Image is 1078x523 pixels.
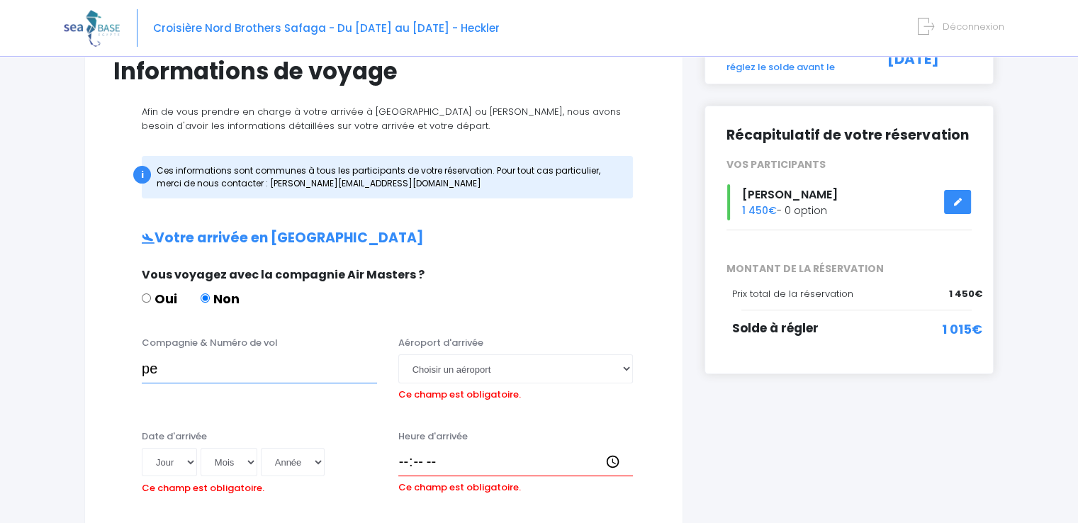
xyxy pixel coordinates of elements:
h2: Récapitulatif de votre réservation [726,128,972,144]
span: 1 015€ [942,320,982,339]
div: - 0 option [716,184,982,220]
div: Finalisez votre réservation et réglez le solde avant le [716,46,871,74]
span: Croisière Nord Brothers Safaga - Du [DATE] au [DATE] - Heckler [153,21,500,35]
span: Solde à régler [732,320,819,337]
h2: Votre arrivée en [GEOGRAPHIC_DATA] [113,230,654,247]
div: i [133,166,151,184]
input: Oui [142,293,151,303]
div: VOS PARTICIPANTS [716,157,982,172]
h1: Informations de voyage [113,57,654,85]
label: Compagnie & Numéro de vol [142,336,278,350]
span: 1 450€ [742,203,777,218]
label: Heure d'arrivée [398,429,468,444]
p: Afin de vous prendre en charge à votre arrivée à [GEOGRAPHIC_DATA] ou [PERSON_NAME], nous avons b... [113,105,654,133]
span: Déconnexion [943,20,1004,33]
label: Ce champ est obligatoire. [398,476,521,495]
span: Vous voyagez avec la compagnie Air Masters ? [142,266,425,283]
span: MONTANT DE LA RÉSERVATION [716,261,982,276]
span: 1 450€ [949,287,982,301]
label: Aéroport d'arrivée [398,336,483,350]
span: Prix total de la réservation [732,287,853,300]
div: [DATE] [871,46,982,74]
div: Ces informations sont communes à tous les participants de votre réservation. Pour tout cas partic... [142,156,633,198]
label: Ce champ est obligatoire. [398,383,521,402]
label: Oui [142,289,177,308]
label: Date d'arrivée [142,429,207,444]
input: Non [201,293,210,303]
label: Ce champ est obligatoire. [142,477,264,495]
span: [PERSON_NAME] [742,186,838,203]
label: Non [201,289,240,308]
